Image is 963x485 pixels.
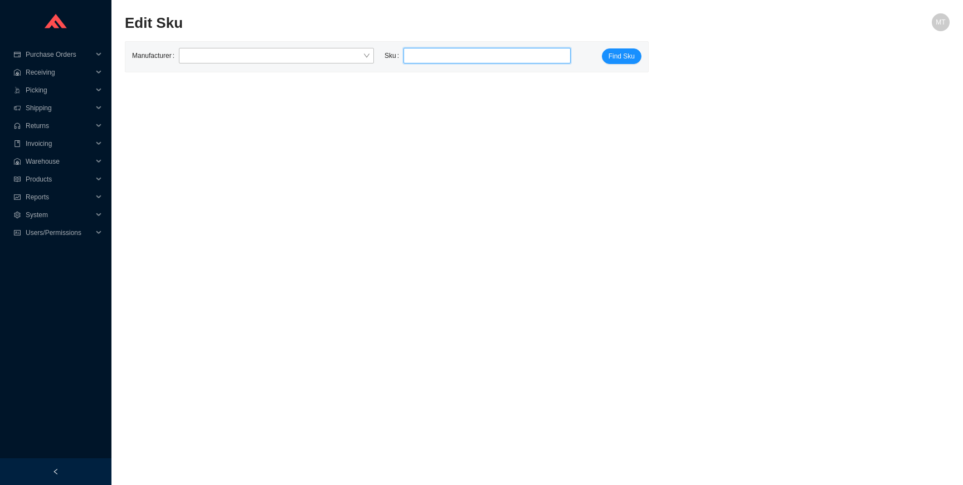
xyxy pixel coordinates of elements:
span: Receiving [26,63,93,81]
button: Find Sku [602,48,641,64]
span: Reports [26,188,93,206]
span: idcard [13,229,21,236]
span: Find Sku [609,51,635,62]
span: Products [26,170,93,188]
span: setting [13,212,21,218]
span: book [13,140,21,147]
h2: Edit Sku [125,13,743,33]
span: read [13,176,21,183]
span: fund [13,194,21,200]
label: Manufacturer [132,48,179,63]
span: Warehouse [26,153,93,170]
span: customer-service [13,123,21,129]
span: System [26,206,93,224]
span: left [52,468,59,475]
span: Users/Permissions [26,224,93,242]
span: Returns [26,117,93,135]
span: credit-card [13,51,21,58]
span: Picking [26,81,93,99]
label: Sku [385,48,403,63]
span: Purchase Orders [26,46,93,63]
span: Invoicing [26,135,93,153]
span: MT [936,13,945,31]
span: Shipping [26,99,93,117]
